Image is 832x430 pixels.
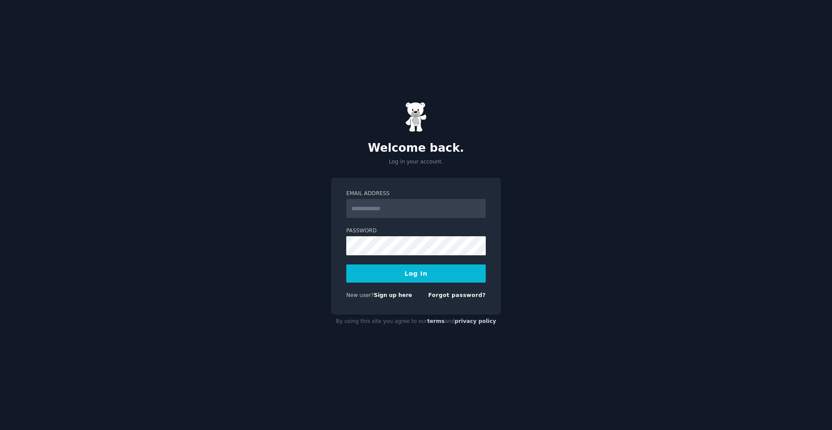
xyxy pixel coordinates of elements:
p: Log in your account. [331,158,501,166]
label: Email Address [346,190,486,198]
a: terms [427,318,445,324]
div: By using this site you agree to our and [331,315,501,329]
a: Forgot password? [428,292,486,298]
button: Log In [346,264,486,283]
a: privacy policy [455,318,496,324]
a: Sign up here [374,292,412,298]
span: New user? [346,292,374,298]
img: Gummy Bear [405,102,427,132]
label: Password [346,227,486,235]
h2: Welcome back. [331,141,501,155]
